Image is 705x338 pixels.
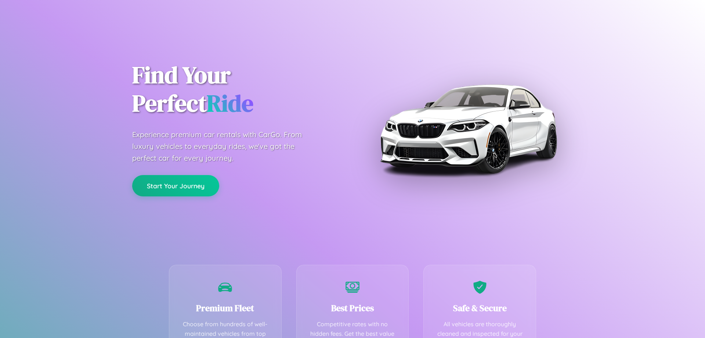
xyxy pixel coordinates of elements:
[308,302,398,314] h3: Best Prices
[132,175,219,196] button: Start Your Journey
[132,61,341,118] h1: Find Your Perfect
[132,129,316,164] p: Experience premium car rentals with CarGo. From luxury vehicles to everyday rides, we've got the ...
[207,87,253,119] span: Ride
[180,302,270,314] h3: Premium Fleet
[376,37,560,221] img: Premium BMW car rental vehicle
[435,302,525,314] h3: Safe & Secure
